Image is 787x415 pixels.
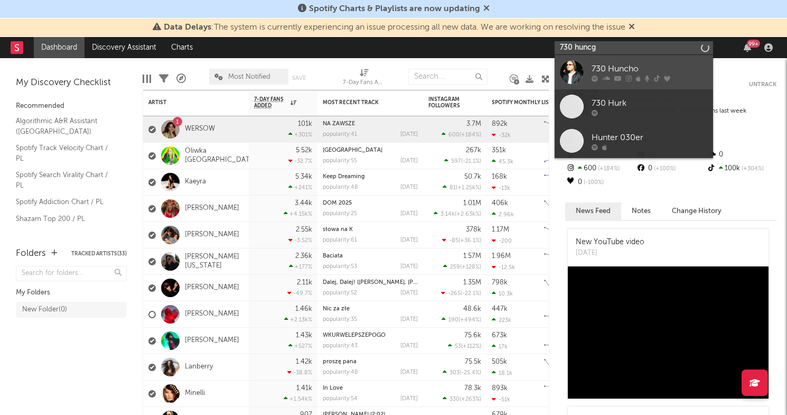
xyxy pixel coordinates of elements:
div: 48.6k [463,306,481,312]
button: Save [292,75,306,81]
div: 7-Day Fans Added (7-Day Fans Added) [343,77,385,89]
a: [PERSON_NAME] [185,336,239,345]
div: 101k [298,121,312,127]
div: popularity: 25 [323,211,357,217]
a: Minelli [185,389,205,398]
svg: Chart title [539,301,587,328]
div: Dalej, Dalej! (Chopin, Chopin!) [323,280,418,285]
div: Keep Dreaming [323,174,418,180]
span: Most Notified [228,73,270,80]
div: 447k [492,306,508,312]
div: 45.3k [492,158,513,165]
div: 505k [492,358,507,365]
a: Discovery Assistant [85,37,164,58]
a: Kaeyra [185,178,206,187]
div: 1.01M [463,200,481,207]
span: 53 [455,344,461,349]
a: DOM 2025 [323,200,352,206]
div: [DATE] [400,132,418,137]
a: [PERSON_NAME] [185,310,239,319]
div: [DATE] [400,158,418,164]
a: Hunter 030er [555,124,713,158]
div: [DATE] [400,343,418,349]
a: Dashboard [34,37,85,58]
div: WKURWELEPSZEPOGO [323,333,418,338]
a: New Folder(0) [16,302,127,318]
div: 2.55k [296,226,312,233]
a: Lanberry [185,363,213,372]
div: 798k [492,279,508,286]
svg: Chart title [539,143,587,169]
a: [PERSON_NAME][US_STATE] [185,253,243,271]
div: [DATE] [400,211,418,217]
div: 99 + [747,40,760,48]
input: Search... [408,69,488,85]
a: In Love [323,385,343,391]
span: +1.25k % [457,185,480,191]
div: [DATE] [400,290,418,296]
a: Algorithmic A&R Assistant ([GEOGRAPHIC_DATA]) [16,115,116,137]
div: My Discovery Checklist [16,77,127,89]
span: -265 [448,291,461,297]
div: ( ) [443,184,481,191]
div: -200 [492,237,512,244]
div: ( ) [434,210,481,217]
div: 0 [635,162,706,176]
svg: Chart title [539,222,587,248]
div: 18.1k [492,370,512,376]
div: In Love [323,385,418,391]
div: 223k [492,317,511,324]
span: Data Delays [164,23,211,32]
div: popularity: 53 [323,264,357,270]
span: Dismiss [483,5,490,13]
div: Brazil [323,147,418,153]
div: Folders [16,247,46,260]
svg: Chart title [539,196,587,222]
div: 3.7M [466,121,481,127]
a: WERSOW [185,125,215,134]
button: Change History [661,202,732,220]
span: +494 % [460,317,480,323]
span: -100 % [582,180,604,186]
a: Spotify Addiction Chart / PL [16,196,116,208]
span: +184 % [461,132,480,138]
span: +304 % [740,166,764,172]
div: popularity: 48 [323,185,358,190]
button: News Feed [565,202,621,220]
div: [DATE] [400,237,418,243]
a: Spotify Search Virality Chart / PL [16,169,116,191]
div: ( ) [443,395,481,402]
div: -32.7 % [288,158,312,164]
a: Spotify Track Velocity Chart / PL [16,142,116,164]
span: -85 [449,238,458,244]
button: Tracked Artists(33) [71,251,127,256]
div: 1.41k [296,385,312,392]
a: 730 Huncho [555,55,713,89]
div: DOM 2025 [323,200,418,206]
div: 378k [466,226,481,233]
div: +241 % [288,184,312,191]
a: słowa na K [323,227,353,233]
div: 78.3k [464,385,481,392]
div: ( ) [443,263,481,270]
a: Charts [164,37,200,58]
div: Nic za złe [323,306,418,312]
div: 1.35M [463,279,481,286]
span: 3.14k [441,211,455,217]
button: Notes [621,202,661,220]
div: 1.57M [463,253,481,260]
div: 2.96k [492,211,514,218]
div: 5.34k [295,173,312,180]
div: [DATE] [400,396,418,402]
div: A&R Pipeline [176,63,186,94]
a: [PERSON_NAME] [185,283,239,292]
span: 7-Day Fans Added [254,96,288,109]
div: 2.11k [297,279,312,286]
div: 406k [492,200,508,207]
div: -51k [492,396,510,403]
div: 10.3k [492,290,513,297]
div: -32k [492,132,511,139]
div: +527 % [288,343,312,349]
div: -12.5k [492,264,515,271]
svg: Chart title [539,116,587,143]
